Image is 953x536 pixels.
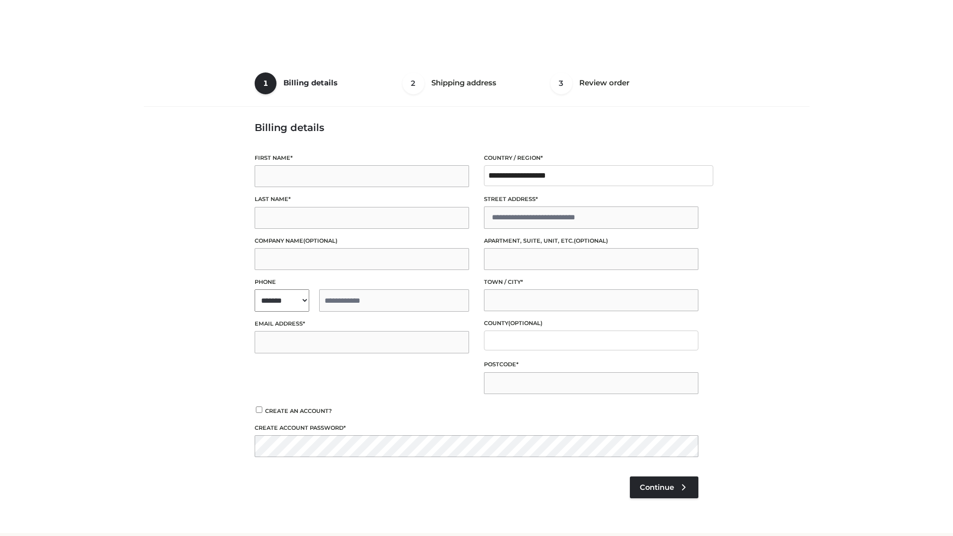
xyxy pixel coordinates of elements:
span: Shipping address [431,78,496,87]
h3: Billing details [255,122,698,134]
label: Street address [484,195,698,204]
span: Create an account? [265,407,332,414]
span: (optional) [574,237,608,244]
input: Create an account? [255,406,264,413]
span: 2 [403,72,424,94]
span: (optional) [303,237,338,244]
span: Billing details [283,78,338,87]
span: Continue [640,483,674,492]
a: Continue [630,476,698,498]
label: Country / Region [484,153,698,163]
span: Review order [579,78,629,87]
label: Email address [255,319,469,329]
span: 3 [550,72,572,94]
label: Company name [255,236,469,246]
label: Town / City [484,277,698,287]
label: Last name [255,195,469,204]
label: Apartment, suite, unit, etc. [484,236,698,246]
span: 1 [255,72,276,94]
label: County [484,319,698,328]
label: Postcode [484,360,698,369]
label: Create account password [255,423,698,433]
label: First name [255,153,469,163]
label: Phone [255,277,469,287]
span: (optional) [508,320,543,327]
